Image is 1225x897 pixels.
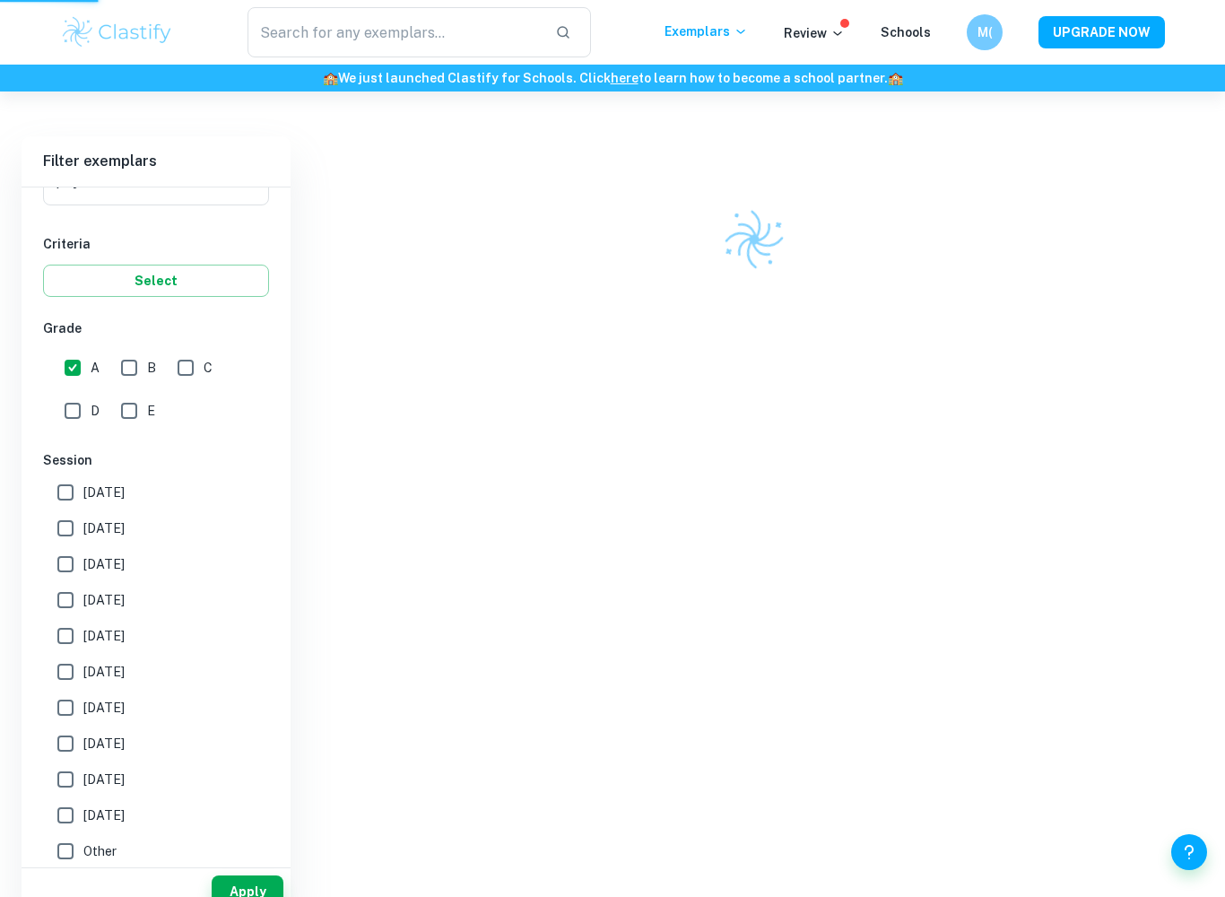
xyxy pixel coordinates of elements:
span: Other [83,841,117,861]
a: Schools [881,25,931,39]
h6: M( [975,22,995,42]
span: [DATE] [83,770,125,789]
span: [DATE] [83,734,125,753]
h6: Filter exemplars [22,136,291,187]
button: Help and Feedback [1171,834,1207,870]
span: 🏫 [323,71,338,85]
span: A [91,358,100,378]
p: Exemplars [665,22,748,41]
img: Clastify logo [717,202,791,276]
span: [DATE] [83,483,125,502]
a: here [611,71,639,85]
button: M( [967,14,1003,50]
p: Review [784,23,845,43]
span: [DATE] [83,626,125,646]
span: [DATE] [83,518,125,538]
h6: We just launched Clastify for Schools. Click to learn how to become a school partner. [4,68,1221,88]
button: Select [43,265,269,297]
h6: Session [43,450,269,470]
input: Search for any exemplars... [248,7,541,57]
span: E [147,401,155,421]
span: [DATE] [83,806,125,825]
img: Clastify logo [60,14,174,50]
h6: Criteria [43,234,269,254]
button: UPGRADE NOW [1038,16,1165,48]
span: D [91,401,100,421]
span: C [204,358,213,378]
span: 🏫 [888,71,903,85]
span: B [147,358,156,378]
span: [DATE] [83,698,125,718]
span: [DATE] [83,590,125,610]
span: [DATE] [83,662,125,682]
h6: Grade [43,318,269,338]
span: [DATE] [83,554,125,574]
